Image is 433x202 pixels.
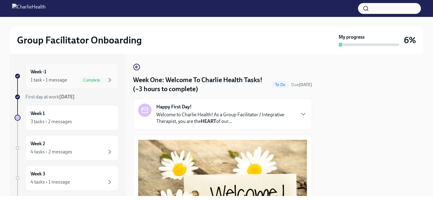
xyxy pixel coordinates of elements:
[59,94,75,100] strong: [DATE]
[299,82,312,87] strong: [DATE]
[291,82,312,87] span: Due
[31,149,72,155] div: 4 tasks • 2 messages
[15,63,119,89] a: Week -11 task • 1 messageComplete
[15,165,119,191] a: Week 34 tasks • 1 message
[156,104,192,110] strong: Happy First Day!
[25,94,75,100] span: First day at work
[31,110,45,117] h6: Week 1
[31,77,67,83] div: 1 task • 1 message
[201,118,216,124] strong: HEART
[272,82,289,87] span: To Do
[15,94,119,100] a: First day at work[DATE]
[17,34,142,46] h2: Group Facilitator Onboarding
[15,135,119,161] a: Week 24 tasks • 2 messages
[133,75,269,94] h4: Week One: Welcome To Charlie Health Tasks! (~3 hours to complete)
[31,171,45,177] h6: Week 3
[156,111,295,125] p: Welcome to Charlie Health! As a Group Facilitator / Integrative Therapist, you are the of our...
[15,105,119,130] a: Week 13 tasks • 2 messages
[12,4,46,13] img: CharlieHealth
[404,35,416,46] h3: 6%
[31,118,72,125] div: 3 tasks • 2 messages
[31,179,70,185] div: 4 tasks • 1 message
[31,140,45,147] h6: Week 2
[339,34,365,40] strong: My progress
[80,78,104,82] span: Complete
[291,82,312,88] span: October 6th, 2025 08:00
[31,69,46,75] h6: Week -1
